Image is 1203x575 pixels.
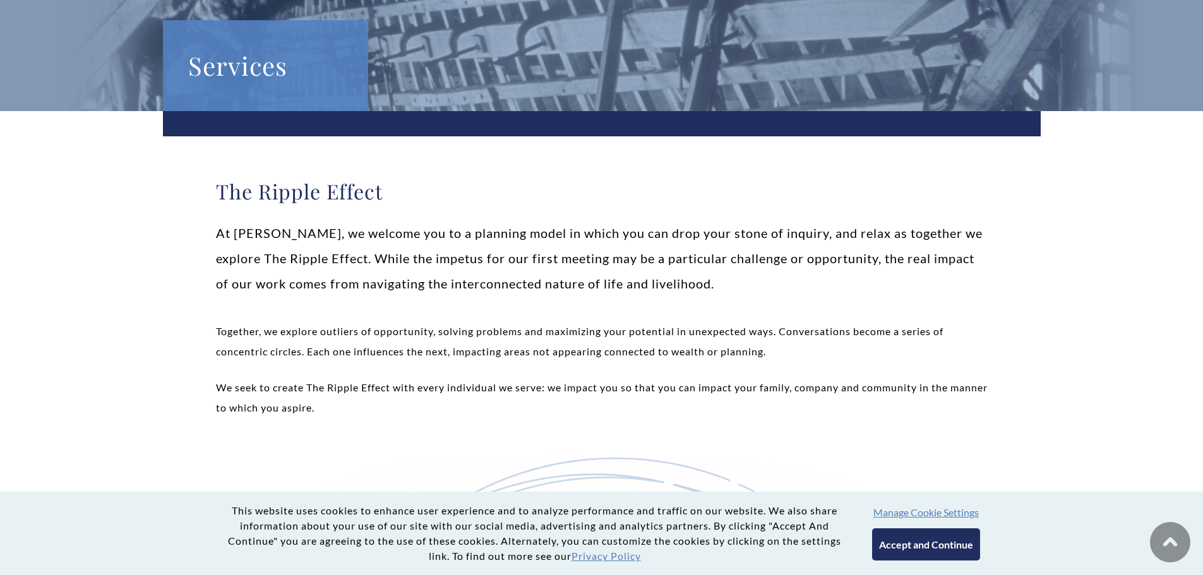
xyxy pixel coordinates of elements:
a: Privacy Policy [572,550,641,562]
p: At [PERSON_NAME], we welcome you to a planning model in which you can drop your stone of inquiry,... [216,220,988,296]
button: Accept and Continue [872,528,980,560]
h1: Services [188,45,343,86]
p: Together, we explore outliers of opportunity, solving problems and maximizing your potential in u... [216,321,988,362]
p: We seek to create The Ripple Effect with every individual we serve: we impact you so that you can... [216,377,988,418]
button: Manage Cookie Settings [873,506,979,518]
h2: The Ripple Effect [216,179,988,204]
p: This website uses cookies to enhance user experience and to analyze performance and traffic on ou... [223,503,847,564]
